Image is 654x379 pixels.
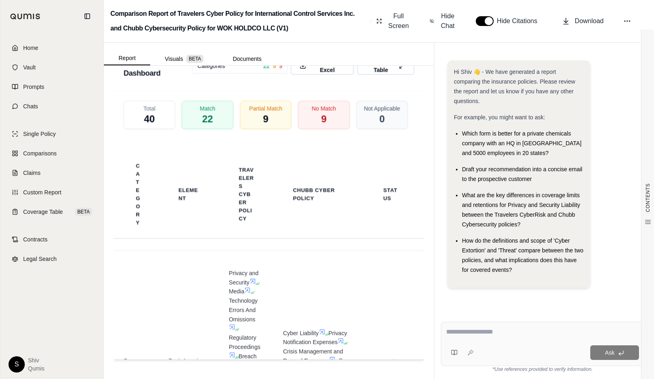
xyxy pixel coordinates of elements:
a: Custom Report [5,183,99,201]
span: 9 [263,112,268,125]
span: 22 [202,112,213,125]
span: Match [200,104,215,112]
span: Home [23,44,38,52]
th: Element [169,181,209,207]
th: Status [373,181,411,207]
span: Expand Table [366,58,396,74]
span: Partial Match [249,104,283,112]
span: Total [143,104,155,112]
span: Custom Report [23,188,61,196]
span: Prompts [23,83,44,91]
span: Download [575,16,604,26]
span: Single Policy [23,130,56,138]
a: Vault [5,58,99,76]
span: BETA [186,55,203,63]
th: Chubb Cyber Policy [283,181,354,207]
button: Report [104,52,150,65]
a: Prompts [5,78,99,96]
span: Which form is better for a private chemicals company with an HQ in [GEOGRAPHIC_DATA] and 5000 emp... [462,130,581,156]
button: Hide Chat [426,8,460,34]
span: For example, you might want to ask: [454,114,545,121]
span: Legal Search [23,255,57,263]
th: Travelers Cyber Policy [229,161,264,228]
div: S [9,356,25,373]
button: Categories2299 [192,58,288,74]
a: Legal Search [5,250,99,268]
span: Download Excel [310,58,345,74]
span: Ask [605,349,614,356]
span: Coverage Analysis [123,356,149,374]
button: Collapse sidebar [81,10,94,23]
h3: Comparison Dashboard [123,51,192,81]
span: CONTENTS [645,183,651,212]
span: Hide Chat [439,11,456,31]
span: No Match [312,104,336,112]
span: How do the definitions and scope of 'Cyber Extortion' and 'Threat' compare between the two polici... [462,237,583,273]
span: Coverage Table [23,208,63,216]
span: Draft your recommendation into a concise email to the prospective customer [462,166,582,182]
span: 40 [144,112,155,125]
span: Full Screen [387,11,410,31]
a: Claims [5,164,99,182]
span: Claims [23,169,41,177]
span: 9 [273,62,276,70]
h2: Comparison Report of Travelers Cyber Policy for International Control Services Inc. and Chubb Cyb... [110,6,366,36]
button: Expand Table [357,57,414,75]
span: Not Applicable [364,104,400,112]
th: Category [126,157,150,232]
span: Hide Citations [497,16,542,26]
button: Ask [590,345,639,360]
span: Categories [198,62,225,70]
span: 22 [263,62,270,70]
div: *Use references provided to verify information. [441,366,644,373]
span: 9 [321,112,326,125]
button: Visuals [150,52,218,65]
span: Comparisons [23,149,56,157]
button: Documents [218,52,276,65]
span: BETA [75,208,92,216]
a: Chats [5,97,99,115]
span: What are the key differences in coverage limits and retentions for Privacy and Security Liability... [462,192,580,228]
a: Single Policy [5,125,99,143]
button: Full Screen [373,8,413,34]
button: Download Excel [291,57,354,75]
span: 0 [379,112,384,125]
span: Vault [23,63,36,71]
span: Shiv [28,356,44,364]
a: Contracts [5,230,99,248]
span: 9 [279,62,283,70]
span: Contracts [23,235,47,243]
a: Comparisons [5,144,99,162]
span: Hi Shiv 👋 - We have generated a report comparing the insurance policies. Please review the report... [454,69,575,104]
a: Home [5,39,99,57]
img: Qumis Logo [10,13,41,19]
span: Chats [23,102,38,110]
span: Qumis [28,364,44,373]
button: Download [559,13,607,29]
span: Basic Insuring Agreements [169,356,209,374]
a: Coverage TableBETA [5,203,99,221]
